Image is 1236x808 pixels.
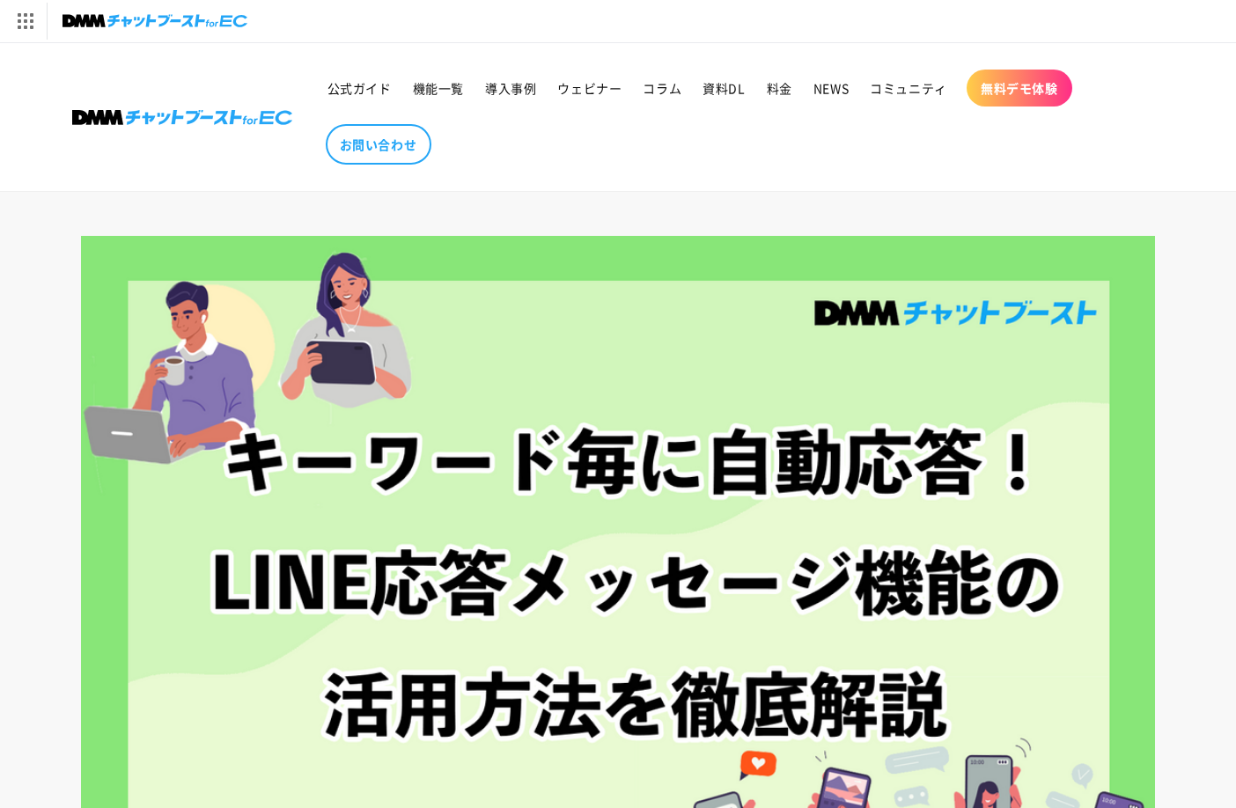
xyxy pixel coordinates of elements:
[485,80,536,96] span: 導入事例
[72,110,292,125] img: 株式会社DMM Boost
[756,70,803,107] a: 料金
[767,80,792,96] span: 料金
[3,3,47,40] img: サービス
[475,70,547,107] a: 導入事例
[859,70,958,107] a: コミュニティ
[326,124,431,165] a: お問い合わせ
[981,80,1058,96] span: 無料デモ体験
[547,70,632,107] a: ウェビナー
[557,80,622,96] span: ウェビナー
[632,70,692,107] a: コラム
[63,9,247,33] img: チャットブーストforEC
[692,70,755,107] a: 資料DL
[413,80,464,96] span: 機能一覧
[327,80,392,96] span: 公式ガイド
[967,70,1072,107] a: 無料デモ体験
[703,80,745,96] span: 資料DL
[643,80,681,96] span: コラム
[317,70,402,107] a: 公式ガイド
[402,70,475,107] a: 機能一覧
[813,80,849,96] span: NEWS
[870,80,947,96] span: コミュニティ
[803,70,859,107] a: NEWS
[340,136,417,152] span: お問い合わせ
